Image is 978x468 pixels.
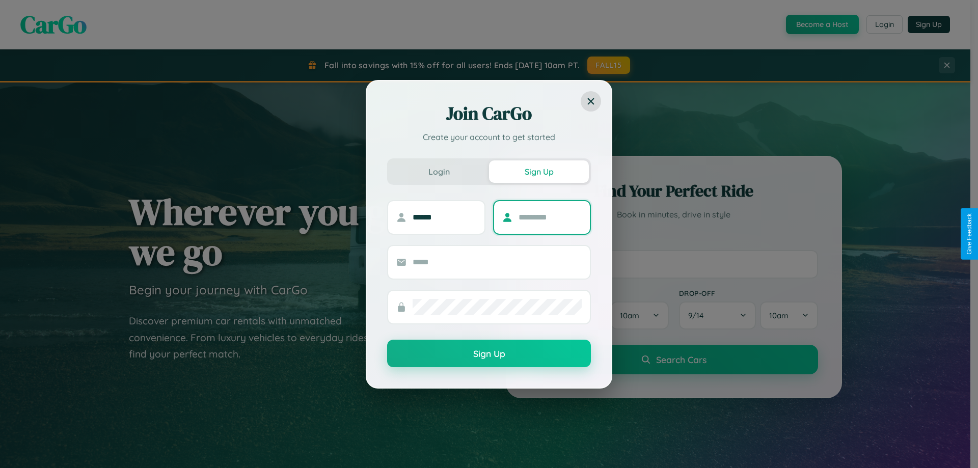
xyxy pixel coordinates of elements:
[387,101,591,126] h2: Join CarGo
[389,160,489,183] button: Login
[387,131,591,143] p: Create your account to get started
[489,160,589,183] button: Sign Up
[387,340,591,367] button: Sign Up
[966,213,973,255] div: Give Feedback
